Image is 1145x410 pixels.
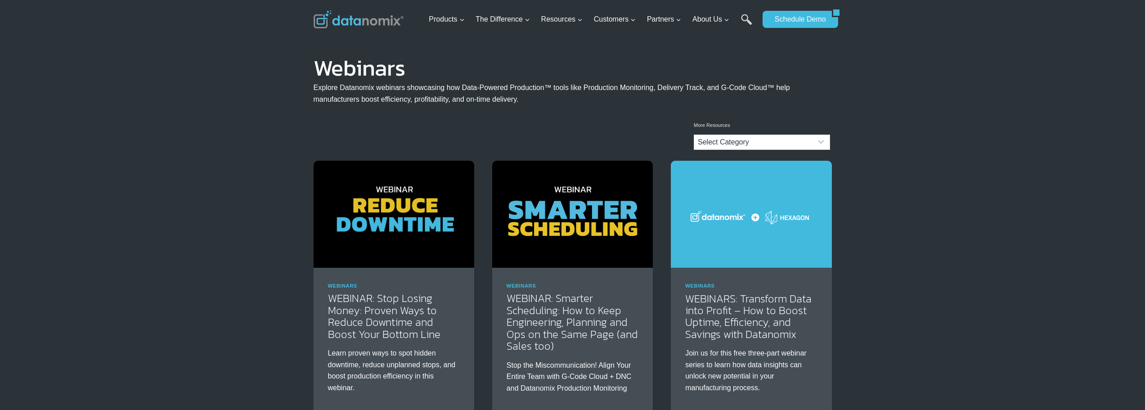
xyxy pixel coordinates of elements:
[328,290,440,342] a: WEBINAR: Stop Losing Money: Proven Ways to Reduce Downtime and Boost Your Bottom Line
[763,11,832,28] a: Schedule Demo
[314,161,474,268] img: WEBINAR: Discover practical ways to reduce downtime, boost productivity, and improve profits in y...
[314,84,790,103] span: Explore Datanomix webinars showcasing how Data-Powered Production™ tools like Production Monitori...
[328,283,357,288] a: Webinars
[429,14,464,25] span: Products
[328,347,460,393] p: Learn proven ways to spot hidden downtime, reduce unplanned stops, and boost production efficienc...
[694,122,830,130] p: More Resources
[476,14,530,25] span: The Difference
[314,61,832,75] h1: Webinars
[647,14,681,25] span: Partners
[685,347,817,393] p: Join us for this free three-part webinar series to learn how data insights can unlock new potenti...
[425,5,758,34] nav: Primary Navigation
[541,14,583,25] span: Resources
[685,291,812,342] a: WEBINARS: Transform Data into Profit – How to Boost Uptime, Efficiency, and Savings with Datanomix
[507,283,536,288] a: Webinars
[594,14,636,25] span: Customers
[671,161,831,268] img: Hexagon Partners Up with Datanomix
[507,290,638,354] a: WEBINAR: Smarter Scheduling: How to Keep Engineering, Planning and Ops on the Same Page (and Sale...
[685,283,714,288] a: Webinars
[741,14,752,34] a: Search
[692,14,729,25] span: About Us
[492,161,653,268] img: Smarter Scheduling: How To Keep Engineering, Planning and Ops on the Same Page
[507,360,638,394] p: Stop the Miscommunication! Align Your Entire Team with G-Code Cloud + DNC and Datanomix Productio...
[314,10,404,28] img: Datanomix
